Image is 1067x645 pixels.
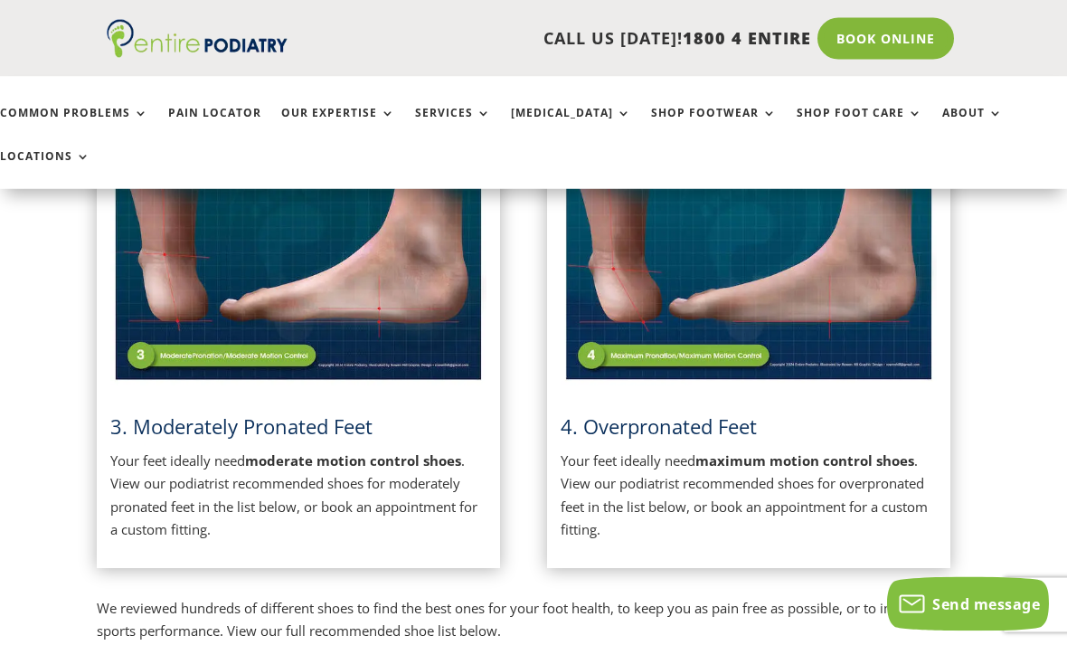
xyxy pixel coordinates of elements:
a: Book Online [817,18,954,60]
span: Send message [932,594,1040,614]
strong: maximum motion control shoes [695,452,914,470]
a: Entire Podiatry [107,43,288,62]
a: Shop Footwear [651,107,777,146]
a: [MEDICAL_DATA] [511,107,631,146]
img: Overpronated Feet - View Podiatrist Recommended Maximum Motion Control Shoes [561,121,937,386]
img: Moderately Pronated Feet - View Podiatrist Recommended Moderate Motion Control Shoes [110,121,486,386]
strong: moderate motion control shoes [245,452,461,470]
p: Your feet ideally need . View our podiatrist recommended shoes for moderately pronated feet in th... [110,451,486,543]
a: About [942,107,1003,146]
p: CALL US [DATE]! [296,27,811,51]
p: Your feet ideally need . View our podiatrist recommended shoes for overpronated feet in the list ... [561,451,937,543]
span: 3. Moderately Pronated Feet [110,413,373,441]
a: Our Expertise [281,107,395,146]
img: logo (1) [107,20,288,58]
span: 4. Overpronated Feet [561,413,757,441]
button: Send message [887,577,1049,631]
a: Shop Foot Care [797,107,922,146]
span: 1800 4 ENTIRE [683,27,811,49]
a: Pain Locator [168,107,261,146]
a: Services [415,107,491,146]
